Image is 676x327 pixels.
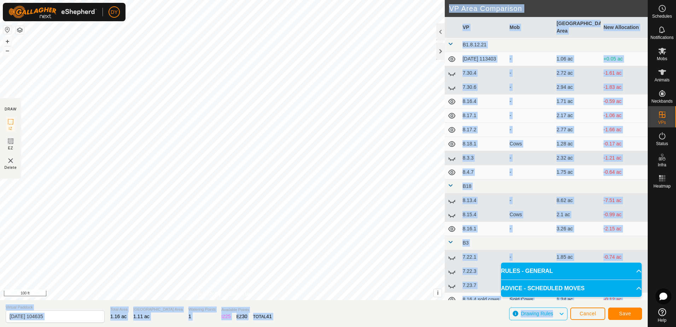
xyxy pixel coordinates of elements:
td: -0.64 ac [601,165,648,179]
h2: VP Area Comparison [449,4,648,13]
div: - [509,225,551,233]
th: [GEOGRAPHIC_DATA] Area [554,17,601,38]
td: 8.18.1 [460,137,507,151]
td: 2.1 ac [554,208,601,222]
td: -0.17 ac [601,137,648,151]
td: -2.15 ac [601,222,648,236]
span: B1.8.12.21 [462,42,486,47]
td: 1.75 ac [554,165,601,179]
span: 1.16 ac [110,314,127,319]
button: i [434,289,442,297]
td: 7.23.7 [460,279,507,293]
span: Infra [658,163,666,167]
div: - [509,197,551,204]
span: Help [658,318,666,322]
span: Virtual Paddock [6,304,105,310]
td: -0.74 ac [601,250,648,264]
div: IZ [221,313,231,320]
td: [DATE] 113403 [460,52,507,66]
div: - [509,69,551,77]
span: 30 [242,314,247,319]
span: Status [656,142,668,146]
div: - [509,168,551,176]
span: [GEOGRAPHIC_DATA] Area [133,306,183,312]
td: -1.66 ac [601,123,648,137]
span: i [437,290,438,296]
span: B3 [462,240,468,246]
span: 1 [188,314,191,319]
td: -1.61 ac [601,66,648,80]
td: 8.17.1 [460,109,507,123]
td: 2.77 ac [554,123,601,137]
td: 7.22.1 [460,250,507,264]
button: + [3,37,12,46]
div: Cows [509,140,551,148]
span: Watering Points [188,306,216,312]
span: Schedules [652,14,672,18]
div: - [509,55,551,63]
a: Contact Us [229,291,250,297]
p-accordion-header: ADVICE - SCHEDULED MOVES [501,280,642,297]
div: Cows [509,211,551,218]
button: Reset Map [3,25,12,34]
span: ADVICE - SCHEDULED MOVES [501,284,584,293]
td: 8.4.7 [460,165,507,179]
td: -1.83 ac [601,80,648,94]
td: -1.06 ac [601,109,648,123]
td: -0.99 ac [601,208,648,222]
td: 7.22.3 [460,264,507,279]
td: 3.26 ac [554,222,601,236]
span: Total Area [110,306,128,312]
div: - [509,98,551,105]
td: 8.62 ac [554,194,601,208]
td: 8.16.4 sold cows [460,293,507,307]
button: Save [608,308,642,320]
td: 8.16.4 [460,94,507,109]
a: Privacy Policy [194,291,221,297]
td: 7.30.4 [460,66,507,80]
td: 2.94 ac [554,80,601,94]
td: -0.12 ac [601,293,648,307]
td: 2.32 ac [554,151,601,165]
img: VP [6,156,15,165]
td: 7.30.6 [460,80,507,94]
td: 8.13.4 [460,194,507,208]
span: Drawing Rules [521,311,553,316]
div: - [509,84,551,91]
th: New Allocation [601,17,648,38]
button: – [3,46,12,55]
a: Help [648,305,676,325]
div: - [509,154,551,162]
button: Cancel [570,308,605,320]
span: Animals [654,78,670,82]
td: 1.71 ac [554,94,601,109]
span: B18 [462,183,471,189]
button: Map Layers [16,26,24,34]
td: 8.15.4 [460,208,507,222]
td: 8.17.2 [460,123,507,137]
td: 1.28 ac [554,137,601,151]
div: DRAW [5,107,17,112]
td: 8.16.1 [460,222,507,236]
span: EZ [8,145,13,151]
span: RULES - GENERAL [501,267,553,275]
td: -7.51 ac [601,194,648,208]
span: 1.11 ac [133,314,150,319]
td: -1.21 ac [601,151,648,165]
div: - [509,253,551,261]
span: DY [111,8,117,16]
span: 25 [225,314,231,319]
span: Cancel [579,311,596,316]
td: 1.06 ac [554,52,601,66]
td: +0.05 ac [601,52,648,66]
span: IZ [9,126,13,131]
th: VP [460,17,507,38]
th: Mob [507,17,554,38]
div: - [509,126,551,133]
div: EZ [237,313,247,320]
td: 2.17 ac [554,109,601,123]
span: Heatmap [653,184,671,188]
span: Available Points [221,307,272,313]
td: -0.59 ac [601,94,648,109]
span: 41 [266,314,272,319]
